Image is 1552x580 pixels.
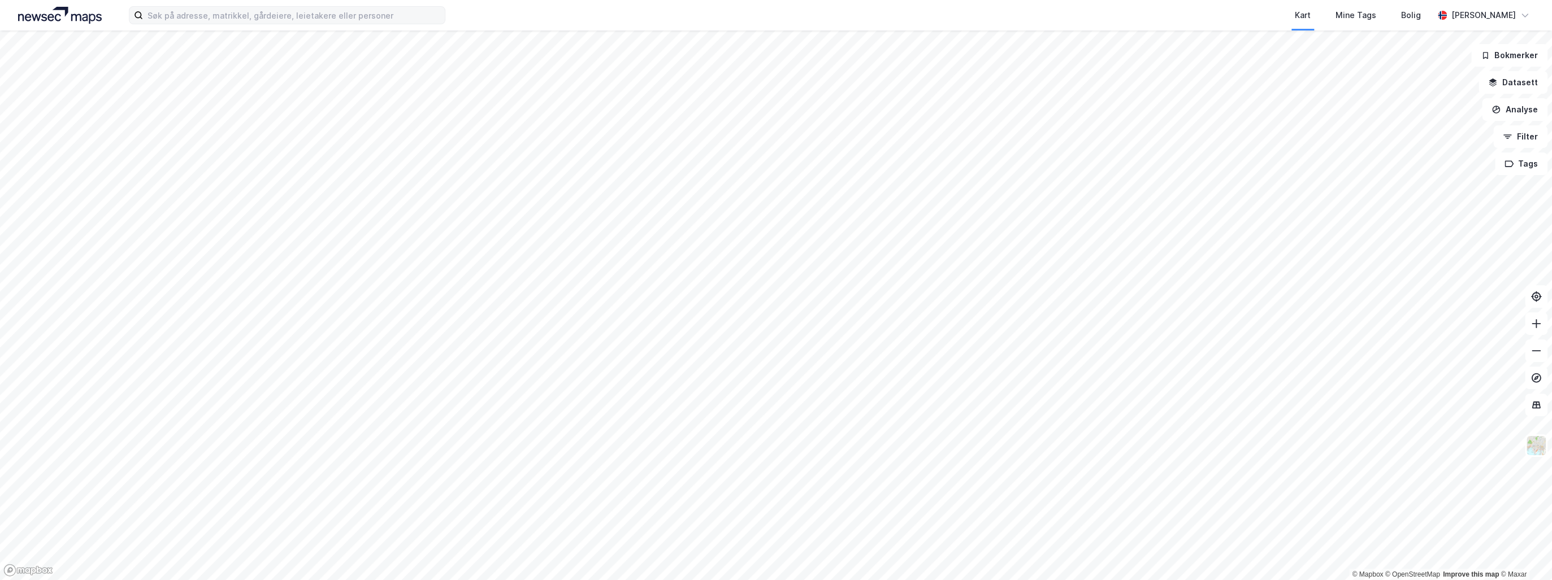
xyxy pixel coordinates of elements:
[1493,125,1547,148] button: Filter
[1525,435,1547,456] img: Z
[1479,71,1547,94] button: Datasett
[1495,526,1552,580] iframe: Chat Widget
[1443,570,1499,578] a: Improve this map
[143,7,445,24] input: Søk på adresse, matrikkel, gårdeiere, leietakere eller personer
[1295,8,1311,22] div: Kart
[1495,526,1552,580] div: Kontrollprogram for chat
[3,564,53,577] a: Mapbox homepage
[1451,8,1516,22] div: [PERSON_NAME]
[18,7,102,24] img: logo.a4113a55bc3d86da70a041830d287a7e.svg
[1471,44,1547,67] button: Bokmerker
[1385,570,1440,578] a: OpenStreetMap
[1495,152,1547,175] button: Tags
[1352,570,1383,578] a: Mapbox
[1401,8,1421,22] div: Bolig
[1482,98,1547,121] button: Analyse
[1336,8,1376,22] div: Mine Tags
